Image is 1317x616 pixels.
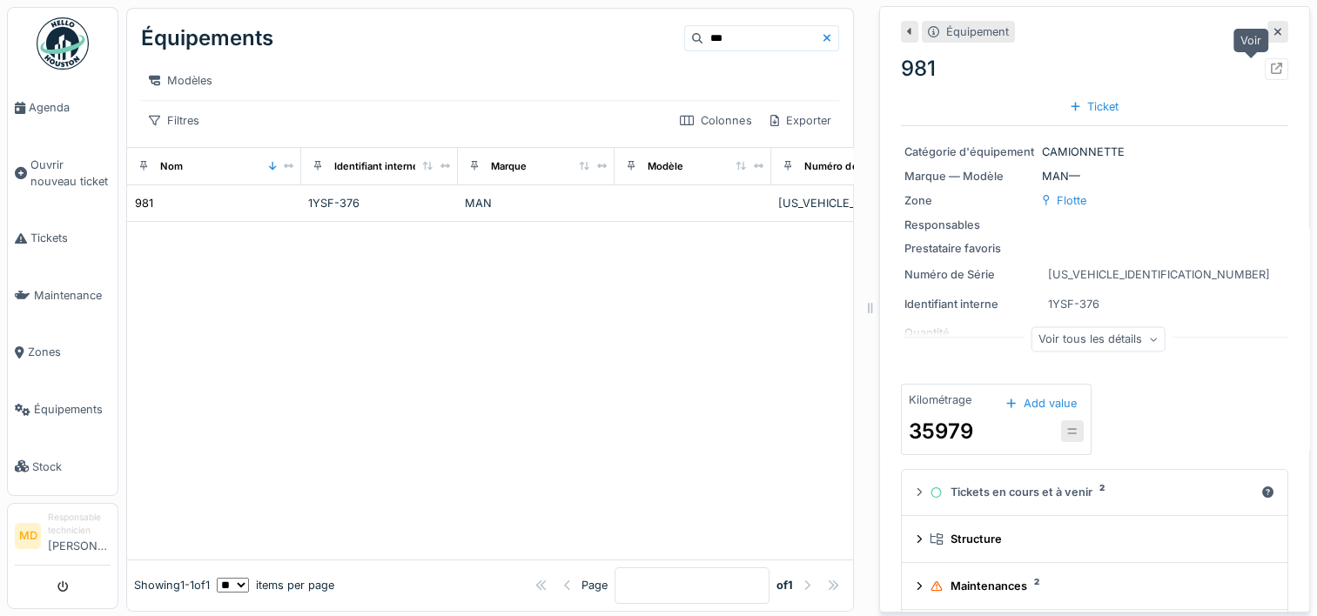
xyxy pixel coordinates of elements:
div: Colonnes [672,108,759,133]
div: [US_VEHICLE_IDENTIFICATION_NUMBER] [778,195,921,211]
div: Numéro de Série [904,266,1035,283]
div: Add value [999,392,1083,415]
div: Flotte [1057,192,1086,209]
span: Équipements [34,401,111,418]
div: Catégorie d'équipement [904,144,1035,160]
div: Équipements [141,16,273,61]
summary: Maintenances2 [909,570,1280,602]
a: Zones [8,324,118,381]
a: Stock [8,438,118,495]
div: Marque — Modèle [904,168,1035,184]
div: Exporter [763,108,839,133]
div: Prestataire favoris [904,240,1035,257]
div: Tickets en cours et à venir [930,484,1255,500]
div: Kilométrage [909,392,971,408]
span: Tickets [30,230,111,246]
span: Zones [28,344,111,360]
div: Identifiant interne [334,159,419,174]
div: Numéro de Série [804,159,884,174]
span: Stock [32,459,111,475]
div: 1YSF-376 [1048,296,1099,312]
div: Page [581,577,608,593]
a: Maintenance [8,267,118,325]
div: 35979 [909,416,973,447]
div: Filtres [141,108,207,133]
div: [US_VEHICLE_IDENTIFICATION_NUMBER] [1048,266,1270,283]
a: Tickets [8,210,118,267]
div: CAMIONNETTE [904,144,1285,160]
div: 1YSF-376 [308,195,451,211]
div: Identifiant interne [904,296,1035,312]
div: 981 [135,195,153,211]
span: Agenda [29,99,111,116]
li: [PERSON_NAME] [48,511,111,561]
div: Nom [160,159,183,174]
div: Responsables [904,217,1035,233]
div: Modèle [648,159,683,174]
strong: of 1 [776,577,793,593]
div: Ticket [1064,95,1125,118]
summary: Tickets en cours et à venir2 [909,477,1280,509]
span: Maintenance [34,287,111,304]
img: Badge_color-CXgf-gQk.svg [37,17,89,70]
div: Zone [904,192,1035,209]
div: Marque [491,159,527,174]
div: items per page [217,577,334,593]
span: Ouvrir nouveau ticket [30,157,111,190]
div: 981 [901,53,1288,84]
div: Modèles [141,68,220,93]
div: Équipement [946,23,1009,40]
div: Showing 1 - 1 of 1 [134,577,210,593]
li: MD [15,523,41,549]
a: Ouvrir nouveau ticket [8,137,118,211]
div: Voir tous les détails [1031,327,1166,352]
div: Responsable technicien [48,511,111,538]
div: Voir [1233,29,1268,52]
div: Structure [930,531,1267,547]
div: MAN [465,195,608,211]
summary: Structure [909,523,1280,555]
a: Agenda [8,79,118,137]
div: MAN — [904,168,1285,184]
div: Maintenances [930,578,1267,594]
a: Équipements [8,381,118,439]
a: MD Responsable technicien[PERSON_NAME] [15,511,111,566]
